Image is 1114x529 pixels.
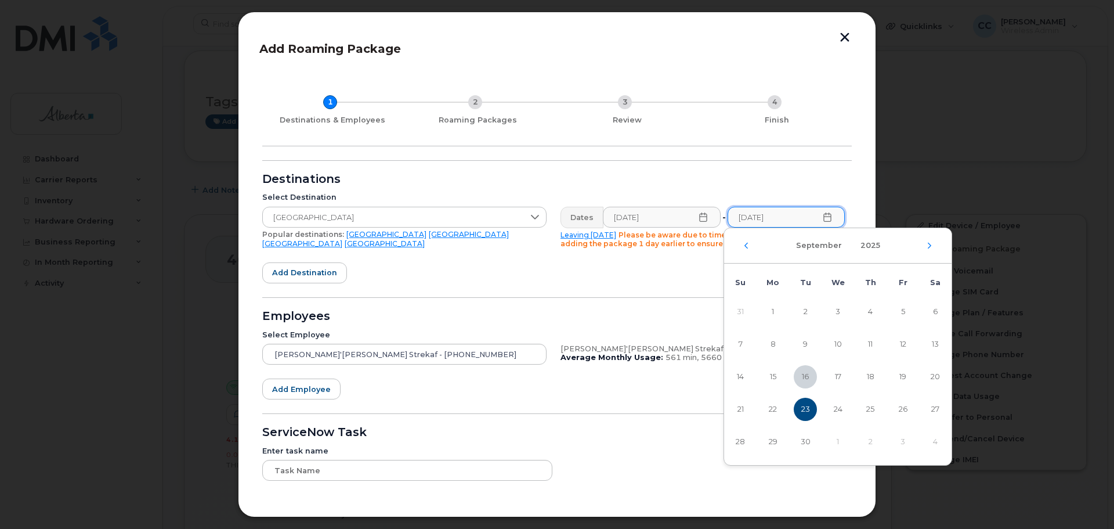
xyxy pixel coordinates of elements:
div: Destinations [262,175,852,184]
div: [PERSON_NAME]'[PERSON_NAME] Strekaf, iPhone, Bell [560,344,845,354]
td: 5 [887,296,919,328]
a: [GEOGRAPHIC_DATA] [345,239,425,248]
td: 27 [919,393,952,426]
div: Choose Date [724,228,952,465]
input: Please fill out this field [603,207,721,228]
td: 3 [887,426,919,458]
div: 2 [468,95,482,109]
a: [GEOGRAPHIC_DATA] [262,239,342,248]
span: We [831,278,845,287]
span: 26 [891,398,914,421]
span: 18 [859,365,882,388]
span: 12 [891,333,914,356]
span: 5660 MB, [701,353,738,362]
td: 6 [919,296,952,328]
td: 21 [724,393,757,426]
span: 20 [924,365,947,388]
span: 10 [826,333,849,356]
div: Employees [262,312,852,321]
span: Popular destinations: [262,230,344,239]
span: 15 [761,365,784,388]
div: Roaming Packages [407,116,548,125]
td: 14 [724,361,757,393]
span: Tu [800,278,811,287]
button: Choose Month [789,235,849,256]
div: Finish [707,116,847,125]
input: Task Name [262,460,552,481]
span: 3 [826,300,849,323]
a: Leaving [DATE] [560,231,616,239]
td: 22 [757,393,789,426]
span: 21 [729,398,752,421]
button: Add employee [262,379,341,400]
span: Th [865,278,876,287]
td: 20 [919,361,952,393]
span: France [263,207,524,228]
td: 19 [887,361,919,393]
td: 4 [919,426,952,458]
input: Please fill out this field [728,207,845,228]
div: 3 [618,95,632,109]
td: 17 [822,361,854,393]
div: Select Employee [262,330,547,340]
td: 9 [789,328,822,361]
td: 1 [757,296,789,328]
td: 24 [822,393,854,426]
td: 3 [822,296,854,328]
td: 1 [822,426,854,458]
td: 13 [919,328,952,361]
td: 15 [757,361,789,393]
td: 2 [789,296,822,328]
button: Add destination [262,262,347,283]
span: 7 [729,333,752,356]
span: Fr [899,278,907,287]
td: 2 [854,426,887,458]
span: 11 [859,333,882,356]
button: Next Month [926,242,933,249]
span: Mo [766,278,779,287]
span: 27 [924,398,947,421]
td: 12 [887,328,919,361]
span: 19 [891,365,914,388]
div: Enter task name [262,447,852,456]
td: 8 [757,328,789,361]
span: 5 [891,300,914,323]
span: Su [735,278,746,287]
td: 10 [822,328,854,361]
span: 24 [826,398,849,421]
div: - [720,207,728,228]
span: 28 [729,430,752,454]
td: 18 [854,361,887,393]
td: 31 [724,296,757,328]
span: 4 [859,300,882,323]
span: 22 [761,398,784,421]
span: Sa [930,278,941,287]
span: Please be aware due to time differences we recommend adding the package 1 day earlier to ensure n... [560,231,831,249]
span: Add employee [272,384,331,395]
span: 6 [924,300,947,323]
td: 26 [887,393,919,426]
span: 8 [761,333,784,356]
span: 17 [826,365,849,388]
a: [GEOGRAPHIC_DATA] [429,230,509,239]
td: 23 [789,393,822,426]
input: Search device [262,344,547,365]
td: 7 [724,328,757,361]
span: 14 [729,365,752,388]
span: 1 [761,300,784,323]
td: 4 [854,296,887,328]
td: 28 [724,426,757,458]
td: 11 [854,328,887,361]
b: Average Monthly Usage: [560,353,663,362]
span: 29 [761,430,784,454]
td: 30 [789,426,822,458]
td: 16 [789,361,822,393]
span: 13 [924,333,947,356]
div: ServiceNow Task [262,428,852,437]
td: 25 [854,393,887,426]
span: 23 [794,398,817,421]
td: 29 [757,426,789,458]
span: 25 [859,398,882,421]
span: 16 [794,365,817,388]
span: 9 [794,333,817,356]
